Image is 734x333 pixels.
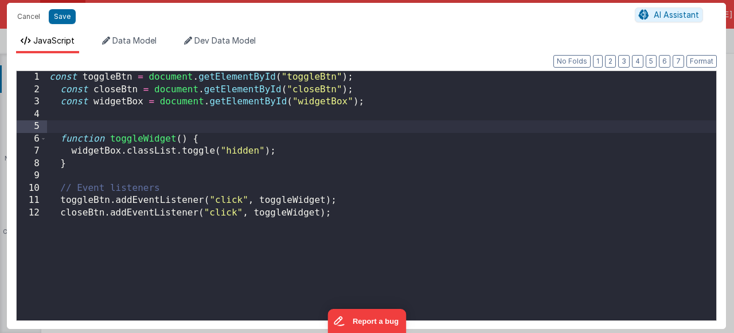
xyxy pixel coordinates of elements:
[17,71,47,84] div: 1
[17,84,47,96] div: 2
[17,207,47,220] div: 12
[17,158,47,170] div: 8
[553,55,591,68] button: No Folds
[17,96,47,108] div: 3
[17,182,47,195] div: 10
[17,194,47,207] div: 11
[17,170,47,182] div: 9
[593,55,603,68] button: 1
[17,133,47,146] div: 6
[635,7,703,22] button: AI Assistant
[17,120,47,133] div: 5
[686,55,717,68] button: Format
[194,36,256,45] span: Dev Data Model
[17,108,47,121] div: 4
[11,9,46,25] button: Cancel
[17,145,47,158] div: 7
[646,55,657,68] button: 5
[659,55,670,68] button: 6
[328,309,407,333] iframe: Marker.io feedback button
[49,9,76,24] button: Save
[618,55,630,68] button: 3
[605,55,616,68] button: 2
[112,36,157,45] span: Data Model
[654,10,699,19] span: AI Assistant
[673,55,684,68] button: 7
[632,55,643,68] button: 4
[33,36,75,45] span: JavaScript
